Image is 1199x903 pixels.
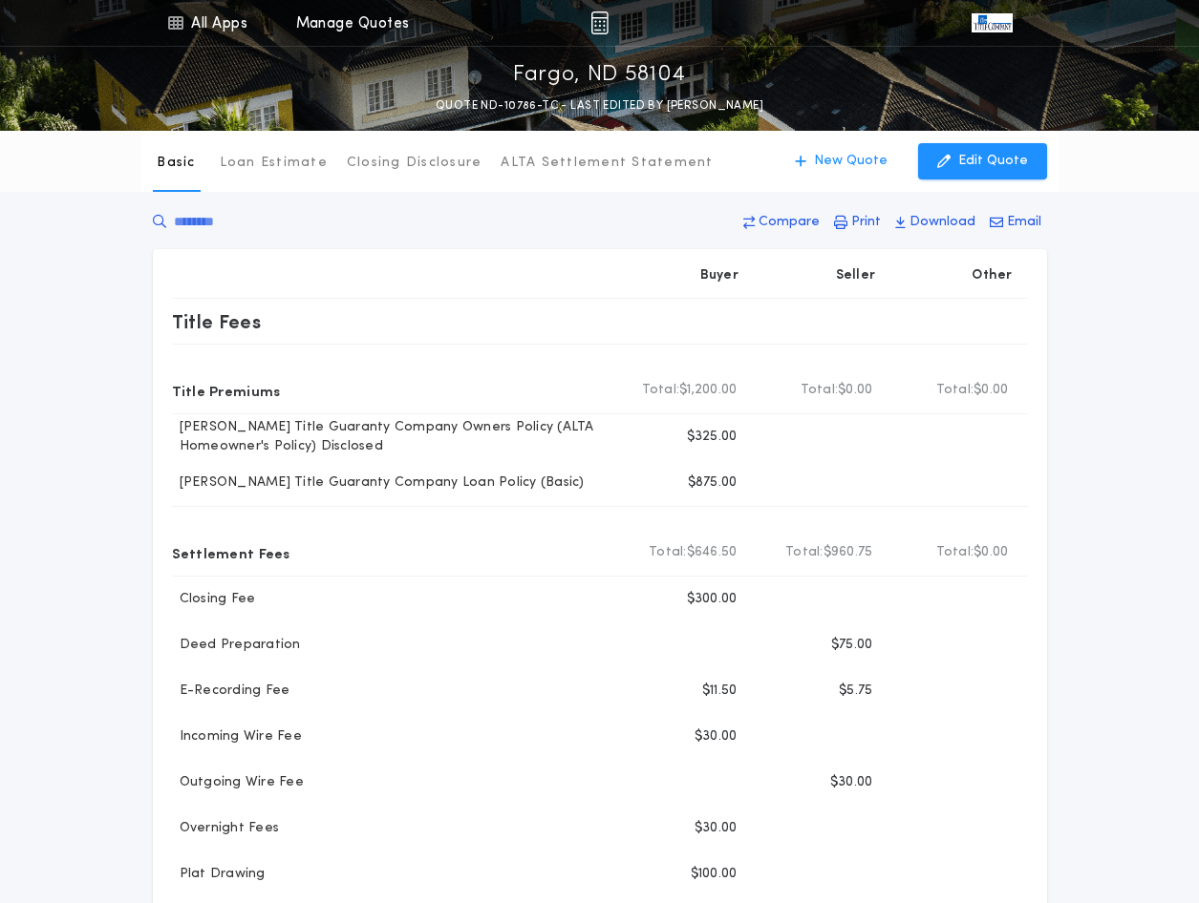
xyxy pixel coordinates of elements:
[801,381,839,400] b: Total:
[828,205,887,240] button: Print
[172,636,301,655] p: Deed Preparation
[220,154,328,173] p: Loan Estimate
[172,473,585,493] p: [PERSON_NAME] Title Guaranty Company Loan Policy (Basic)
[700,266,739,285] p: Buyer
[851,213,881,232] p: Print
[172,537,290,568] p: Settlement Fees
[172,682,290,701] p: E-Recording Fee
[172,590,256,609] p: Closing Fee
[918,143,1047,179] button: Edit Quote
[695,727,738,746] p: $30.00
[839,682,872,701] p: $5.75
[785,543,824,562] b: Total:
[172,418,617,456] p: [PERSON_NAME] Title Guaranty Company Owners Policy (ALTA Homeowner's Policy) Disclosed
[759,213,820,232] p: Compare
[936,543,974,562] b: Total:
[172,306,262,337] p: Title Fees
[687,428,738,447] p: $325.00
[889,205,981,240] button: Download
[695,819,738,838] p: $30.00
[936,381,974,400] b: Total:
[691,865,738,884] p: $100.00
[436,96,763,115] p: QUOTE ND-10786-TC - LAST EDITED BY [PERSON_NAME]
[172,773,304,792] p: Outgoing Wire Fee
[172,819,280,838] p: Overnight Fees
[974,543,1008,562] span: $0.00
[972,266,1012,285] p: Other
[838,381,872,400] span: $0.00
[157,154,195,173] p: Basic
[172,727,302,746] p: Incoming Wire Fee
[687,543,738,562] span: $646.50
[649,543,687,562] b: Total:
[738,205,825,240] button: Compare
[910,213,975,232] p: Download
[776,143,907,179] button: New Quote
[958,152,1028,171] p: Edit Quote
[642,381,680,400] b: Total:
[836,266,876,285] p: Seller
[984,205,1047,240] button: Email
[1007,213,1041,232] p: Email
[513,60,686,91] p: Fargo, ND 58104
[830,773,873,792] p: $30.00
[687,590,738,609] p: $300.00
[347,154,482,173] p: Closing Disclosure
[688,473,738,493] p: $875.00
[679,381,737,400] span: $1,200.00
[972,13,1012,32] img: vs-icon
[702,682,738,701] p: $11.50
[501,154,713,173] p: ALTA Settlement Statement
[831,636,873,655] p: $75.00
[172,375,281,406] p: Title Premiums
[824,543,873,562] span: $960.75
[814,152,888,171] p: New Quote
[172,865,266,884] p: Plat Drawing
[974,381,1008,400] span: $0.00
[590,11,609,34] img: img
